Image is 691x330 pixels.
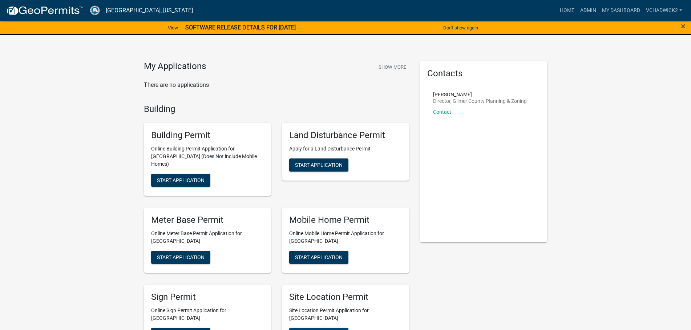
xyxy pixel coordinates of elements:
h5: Meter Base Permit [151,215,264,225]
h5: Site Location Permit [289,292,402,302]
p: Online Meter Base Permit Application for [GEOGRAPHIC_DATA] [151,230,264,245]
p: Online Sign Permit Application for [GEOGRAPHIC_DATA] [151,307,264,322]
button: Start Application [151,251,210,264]
button: Show More [376,61,409,73]
span: Start Application [295,254,343,260]
a: [GEOGRAPHIC_DATA], [US_STATE] [106,4,193,17]
a: Admin [577,4,599,17]
button: Don't show again [440,22,481,34]
span: Start Application [157,254,205,260]
p: Director, Gilmer County Planning & Zoning [433,98,527,104]
p: Online Building Permit Application for [GEOGRAPHIC_DATA] (Does Not include Mobile Homes) [151,145,264,168]
button: Close [681,22,686,31]
p: [PERSON_NAME] [433,92,527,97]
button: Start Application [289,251,348,264]
span: Start Application [295,162,343,168]
p: Online Mobile Home Permit Application for [GEOGRAPHIC_DATA] [289,230,402,245]
span: Start Application [157,177,205,183]
a: Contact [433,109,451,115]
a: My Dashboard [599,4,643,17]
a: VChadwick2 [643,4,685,17]
p: Site Location Permit Application for [GEOGRAPHIC_DATA] [289,307,402,322]
h5: Building Permit [151,130,264,141]
img: Gilmer County, Georgia [89,5,100,15]
h5: Land Disturbance Permit [289,130,402,141]
h4: My Applications [144,61,206,72]
span: × [681,21,686,31]
a: Home [557,4,577,17]
a: View [165,22,181,34]
h4: Building [144,104,409,114]
button: Start Application [151,174,210,187]
h5: Contacts [427,68,540,79]
strong: SOFTWARE RELEASE DETAILS FOR [DATE] [185,24,296,31]
p: Apply for a Land Disturbance Permit [289,145,402,153]
h5: Sign Permit [151,292,264,302]
p: There are no applications [144,81,409,89]
button: Start Application [289,158,348,172]
h5: Mobile Home Permit [289,215,402,225]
